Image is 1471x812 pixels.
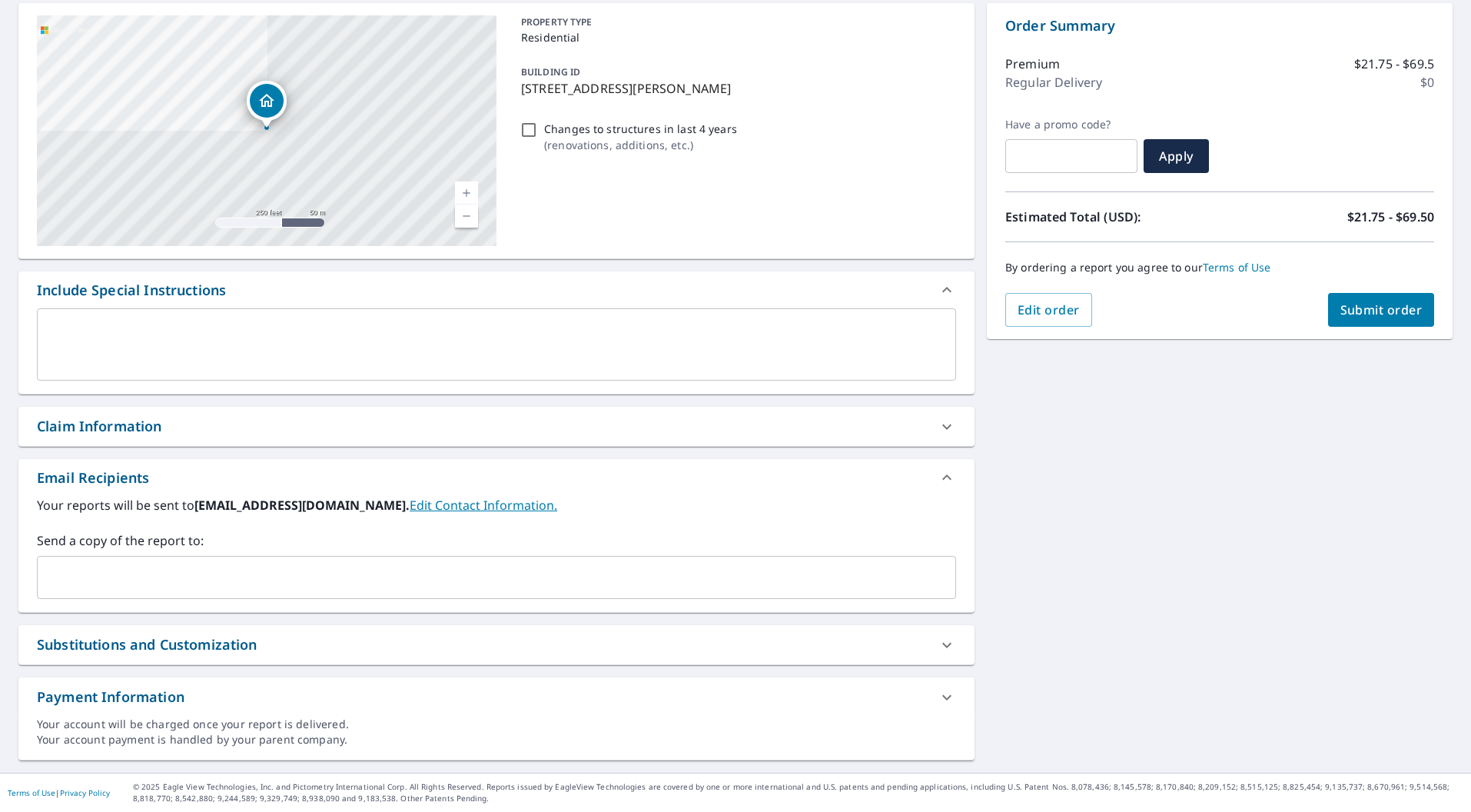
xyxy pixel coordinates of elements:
div: Substitutions and Customization [37,634,257,655]
p: $0 [1420,73,1434,92]
div: Claim Information [18,407,975,446]
button: Submit order [1328,293,1435,327]
div: Your account will be charged once your report is delivered. [37,717,956,732]
button: Apply [1144,139,1209,173]
a: Terms of Use [8,787,55,798]
p: Premium [1005,55,1060,73]
p: ( renovations, additions, etc. ) [544,137,737,153]
span: Edit order [1018,301,1080,318]
label: Your reports will be sent to [37,496,956,514]
a: EditContactInfo [410,497,557,514]
div: Payment Information [18,677,975,717]
p: Estimated Total (USD): [1005,208,1220,226]
p: PROPERTY TYPE [521,15,950,29]
p: | [8,788,110,797]
p: BUILDING ID [521,65,580,78]
p: Changes to structures in last 4 years [544,121,737,137]
b: [EMAIL_ADDRESS][DOMAIN_NAME]. [194,497,410,514]
label: Send a copy of the report to: [37,531,956,550]
p: $21.75 - $69.50 [1347,208,1434,226]
span: Apply [1156,148,1197,165]
button: Edit order [1005,293,1092,327]
a: Terms of Use [1203,260,1271,275]
div: Substitutions and Customization [18,625,975,664]
p: $21.75 - $69.5 [1354,55,1434,73]
div: Dropped pin, building 1, Residential property, 27 Nancys Ln Pound Ridge, NY 10576 [247,81,287,128]
span: Submit order [1340,301,1423,318]
div: Payment Information [37,687,184,707]
a: Current Level 17, Zoom Out [455,205,478,228]
p: © 2025 Eagle View Technologies, Inc. and Pictometry International Corp. All Rights Reserved. Repo... [133,781,1463,804]
p: By ordering a report you agree to our [1005,261,1434,275]
a: Privacy Policy [60,787,110,798]
div: Email Recipients [18,459,975,496]
div: Claim Information [37,416,162,437]
a: Current Level 17, Zoom In [455,181,478,205]
div: Include Special Instructions [18,271,975,308]
label: Have a promo code? [1005,118,1137,131]
div: Include Special Instructions [37,280,226,301]
p: [STREET_ADDRESS][PERSON_NAME] [521,79,950,98]
div: Email Recipients [37,468,149,488]
p: Order Summary [1005,15,1434,36]
p: Residential [521,29,950,45]
p: Regular Delivery [1005,73,1102,92]
div: Your account payment is handled by your parent company. [37,732,956,747]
